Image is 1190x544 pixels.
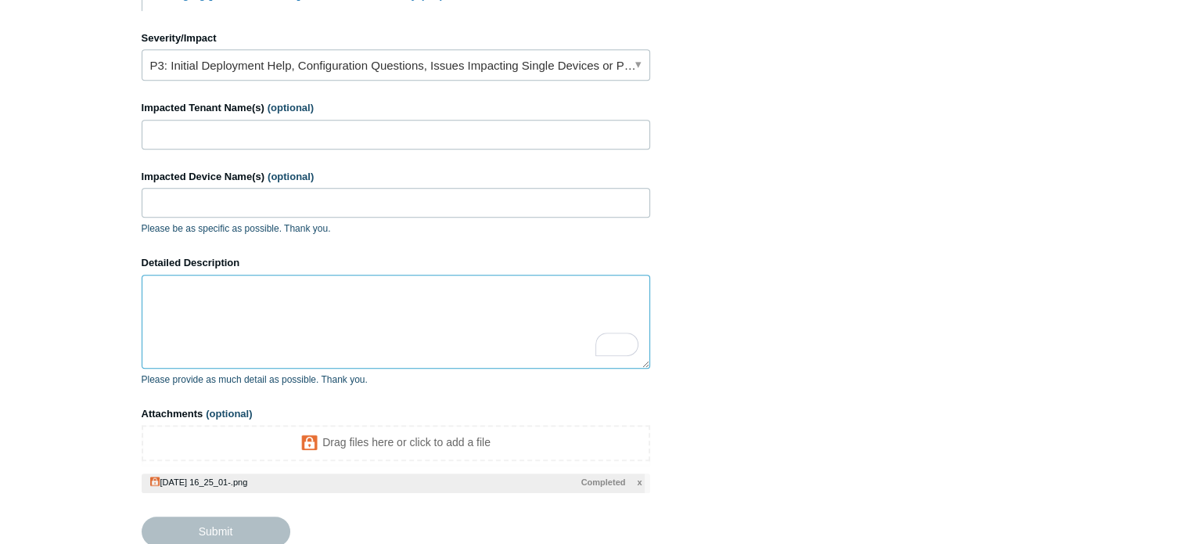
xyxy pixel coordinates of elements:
span: x [637,476,642,489]
label: Impacted Device Name(s) [142,169,650,185]
a: P3: Initial Deployment Help, Configuration Questions, Issues Impacting Single Devices or Past Out... [142,49,650,81]
span: Completed [581,476,626,489]
span: (optional) [268,171,314,182]
label: Impacted Tenant Name(s) [142,100,650,116]
iframe: To enrich screen reader interactions, please activate Accessibility in Grammarly extension settings [142,425,650,466]
p: Please provide as much detail as possible. Thank you. [142,373,650,387]
label: Severity/Impact [142,31,650,46]
textarea: To enrich screen reader interactions, please activate Accessibility in Grammarly extension settings [142,275,650,369]
span: (optional) [206,408,252,420]
label: Detailed Description [142,255,650,271]
label: Attachments [142,406,650,422]
span: (optional) [268,102,314,113]
p: Please be as specific as possible. Thank you. [142,222,650,236]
